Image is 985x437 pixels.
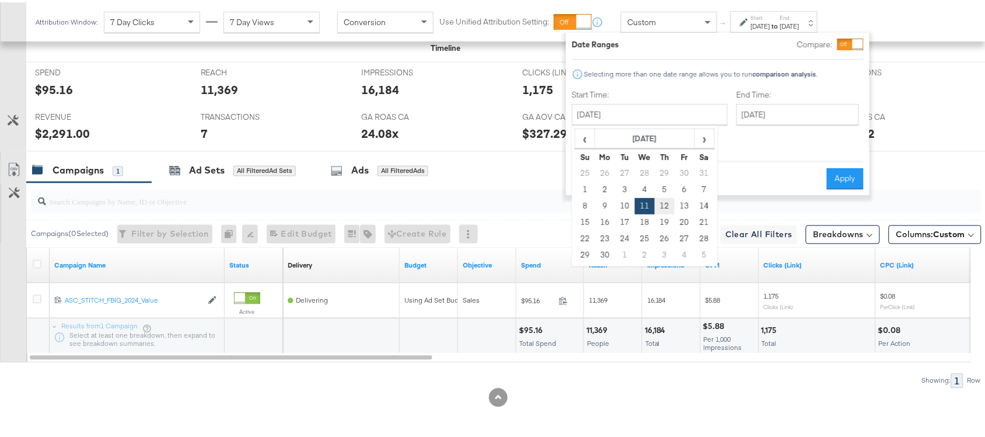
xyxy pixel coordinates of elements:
[780,19,799,29] div: [DATE]
[65,294,202,304] a: ASC_STITCH_FBIG_2024_Value
[694,245,714,261] td: 5
[35,123,90,140] div: $2,291.00
[675,212,694,228] td: 20
[751,12,770,19] label: Start:
[201,123,208,140] div: 7
[694,212,714,228] td: 21
[704,333,742,350] span: Per 1,000 Impressions
[587,337,609,346] span: People
[439,14,549,25] label: Use Unified Attribution Setting:
[934,227,965,238] span: Custom
[404,259,453,268] a: The maximum amount you're willing to spend on your ads, on average each day or over the lifetime ...
[694,196,714,212] td: 14
[189,162,225,175] div: Ad Sets
[463,259,512,268] a: Your campaign's objective.
[921,374,951,383] div: Showing:
[647,294,666,303] span: 16,184
[879,337,911,346] span: Per Action
[635,245,655,261] td: 2
[655,179,675,196] td: 5
[522,109,610,120] span: GA AOV CA
[764,259,871,268] a: The number of clicks on links appearing on your ad or Page that direct people to your sites off F...
[110,15,155,25] span: 7 Day Clicks
[35,16,98,24] div: Attribution Window:
[575,212,595,228] td: 15
[705,259,755,268] a: The average cost you've paid to have 1,000 impressions of your ad.
[595,179,615,196] td: 2
[201,79,239,96] div: 11,369
[705,294,721,303] span: $5.88
[770,19,780,28] strong: to
[655,212,675,228] td: 19
[595,196,615,212] td: 9
[635,212,655,228] td: 18
[635,196,655,212] td: 11
[575,147,595,163] th: Su
[201,65,288,76] span: REACH
[31,227,109,237] div: Campaigns ( 0 Selected)
[361,79,399,96] div: 16,184
[615,163,635,179] td: 27
[572,87,728,98] label: Start Time:
[696,127,714,145] span: ›
[361,123,399,140] div: 24.08x
[288,259,312,268] a: Reflects the ability of your Ad Campaign to achieve delivery based on ad states, schedule and bud...
[519,323,546,334] div: $95.16
[522,65,610,76] span: CLICKS (LINK)
[522,79,553,96] div: 1,175
[572,37,619,48] div: Date Ranges
[595,163,615,179] td: 26
[575,163,595,179] td: 25
[655,228,675,245] td: 26
[54,259,220,268] a: Your campaign name.
[229,259,278,268] a: Shows the current state of your Ad Campaign.
[344,15,386,25] span: Conversion
[718,20,729,24] span: ↑
[113,164,123,175] div: 1
[635,228,655,245] td: 25
[221,223,242,241] div: 0
[721,223,797,242] button: Clear All Filters
[655,147,675,163] th: Th
[806,223,880,242] button: Breakdowns
[575,179,595,196] td: 1
[201,109,288,120] span: TRANSACTIONS
[725,226,792,240] span: Clear All Filters
[675,196,694,212] td: 13
[521,294,554,303] span: $95.16
[230,15,274,25] span: 7 Day Views
[576,127,594,145] span: ‹
[889,223,981,242] button: Columns:Custom
[762,323,781,334] div: 1,175
[575,245,595,261] td: 29
[635,179,655,196] td: 4
[881,290,896,299] span: $0.08
[655,245,675,261] td: 3
[675,228,694,245] td: 27
[35,65,123,76] span: SPEND
[615,228,635,245] td: 24
[519,337,556,346] span: Total Spend
[521,259,579,268] a: The total amount spent to date.
[351,162,369,175] div: Ads
[694,147,714,163] th: Sa
[655,163,675,179] td: 29
[589,294,607,303] span: 11,369
[645,337,660,346] span: Total
[46,183,895,206] input: Search Campaigns by Name, ID or Objective
[595,127,695,147] th: [DATE]
[595,245,615,261] td: 30
[361,65,449,76] span: IMPRESSIONS
[288,259,312,268] div: Delivery
[627,15,656,25] span: Custom
[595,212,615,228] td: 16
[896,227,965,238] span: Columns:
[675,179,694,196] td: 6
[694,179,714,196] td: 7
[764,301,794,308] sub: Clicks (Link)
[615,179,635,196] td: 3
[586,323,611,334] div: 11,369
[404,294,469,303] div: Using Ad Set Budget
[615,245,635,261] td: 1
